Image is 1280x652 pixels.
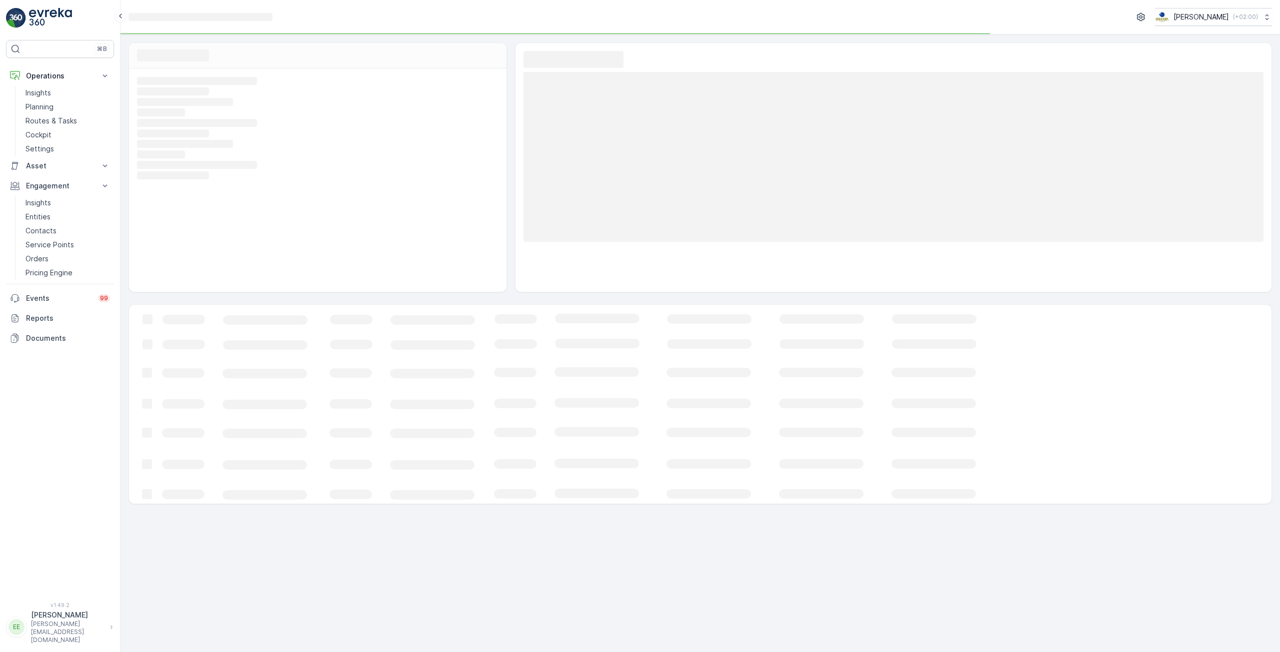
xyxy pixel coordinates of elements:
[21,210,114,224] a: Entities
[29,8,72,28] img: logo_light-DOdMpM7g.png
[21,266,114,280] a: Pricing Engine
[26,71,94,81] p: Operations
[1155,11,1169,22] img: basis-logo_rgb2x.png
[21,224,114,238] a: Contacts
[25,198,51,208] p: Insights
[25,102,53,112] p: Planning
[26,333,110,343] p: Documents
[6,8,26,28] img: logo
[6,602,114,608] span: v 1.49.2
[21,114,114,128] a: Routes & Tasks
[25,88,51,98] p: Insights
[6,288,114,308] a: Events99
[25,130,51,140] p: Cockpit
[25,268,72,278] p: Pricing Engine
[31,610,105,620] p: [PERSON_NAME]
[100,294,108,302] p: 99
[21,142,114,156] a: Settings
[6,156,114,176] button: Asset
[1233,13,1258,21] p: ( +02:00 )
[21,86,114,100] a: Insights
[31,620,105,644] p: [PERSON_NAME][EMAIL_ADDRESS][DOMAIN_NAME]
[1173,12,1229,22] p: [PERSON_NAME]
[25,212,50,222] p: Entities
[97,45,107,53] p: ⌘B
[25,226,56,236] p: Contacts
[21,100,114,114] a: Planning
[6,176,114,196] button: Engagement
[25,254,48,264] p: Orders
[26,181,94,191] p: Engagement
[6,328,114,348] a: Documents
[21,252,114,266] a: Orders
[1155,8,1272,26] button: [PERSON_NAME](+02:00)
[25,144,54,154] p: Settings
[21,196,114,210] a: Insights
[21,128,114,142] a: Cockpit
[26,161,94,171] p: Asset
[25,116,77,126] p: Routes & Tasks
[26,313,110,323] p: Reports
[6,308,114,328] a: Reports
[26,293,92,303] p: Events
[6,610,114,644] button: EE[PERSON_NAME][PERSON_NAME][EMAIL_ADDRESS][DOMAIN_NAME]
[25,240,74,250] p: Service Points
[6,66,114,86] button: Operations
[21,238,114,252] a: Service Points
[8,619,24,635] div: EE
